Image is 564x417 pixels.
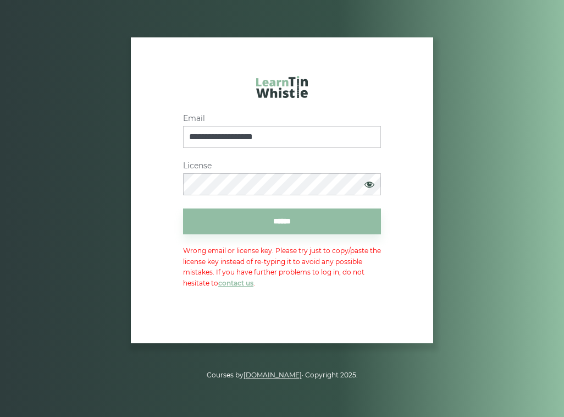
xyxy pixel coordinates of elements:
[256,76,308,103] a: LearnTinWhistle.com
[183,114,381,123] label: Email
[183,161,381,171] label: License
[218,279,253,287] a: contact us
[16,370,548,381] p: Courses by · Copyright 2025.
[244,371,302,379] a: [DOMAIN_NAME]
[183,245,381,288] p: Wrong email or license key. Please try just to copy/paste the license key instead of re-typing it...
[256,76,308,98] img: LearnTinWhistle.com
